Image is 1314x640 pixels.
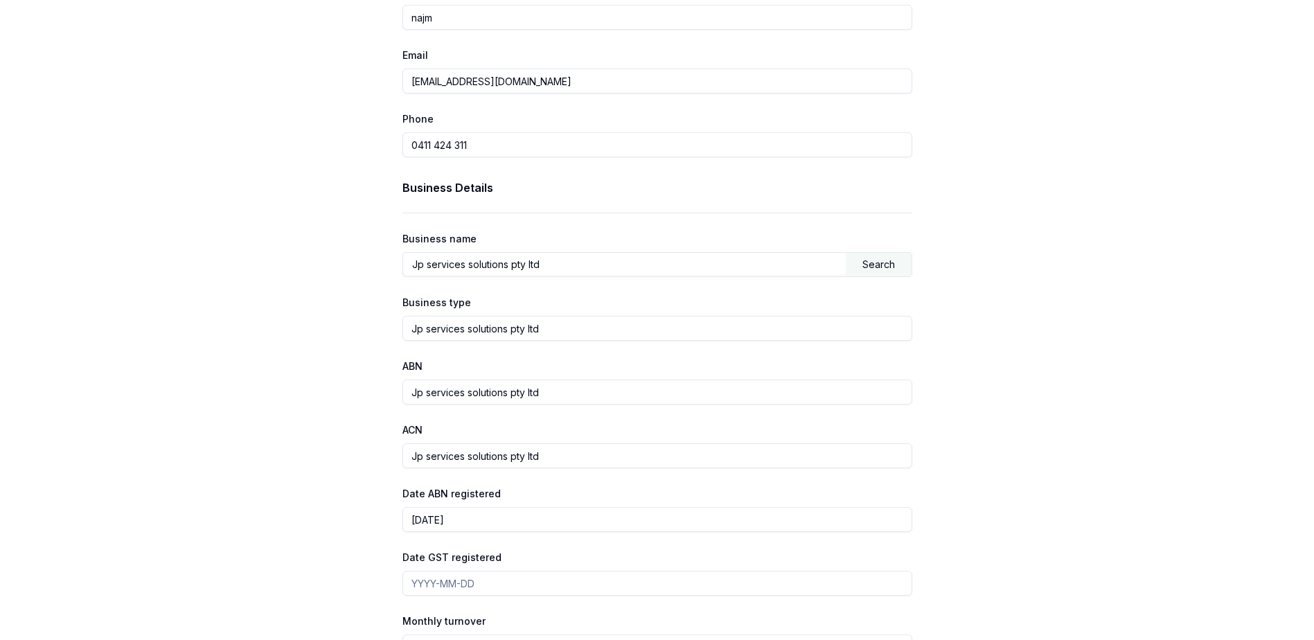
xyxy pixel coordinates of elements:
[402,615,486,627] label: Monthly turnover
[402,296,471,308] label: Business type
[402,360,423,372] label: ABN
[402,113,434,125] label: Phone
[402,132,912,157] input: 0431 234 567
[402,551,501,563] label: Date GST registered
[402,488,501,499] label: Date ABN registered
[402,507,912,532] input: YYYY-MM-DD
[402,571,912,596] input: YYYY-MM-DD
[402,179,912,196] h3: Business Details
[402,424,423,436] label: ACN
[402,49,428,61] label: Email
[403,253,846,275] input: Enter business name
[846,253,912,276] div: Search
[402,233,477,245] label: Business name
